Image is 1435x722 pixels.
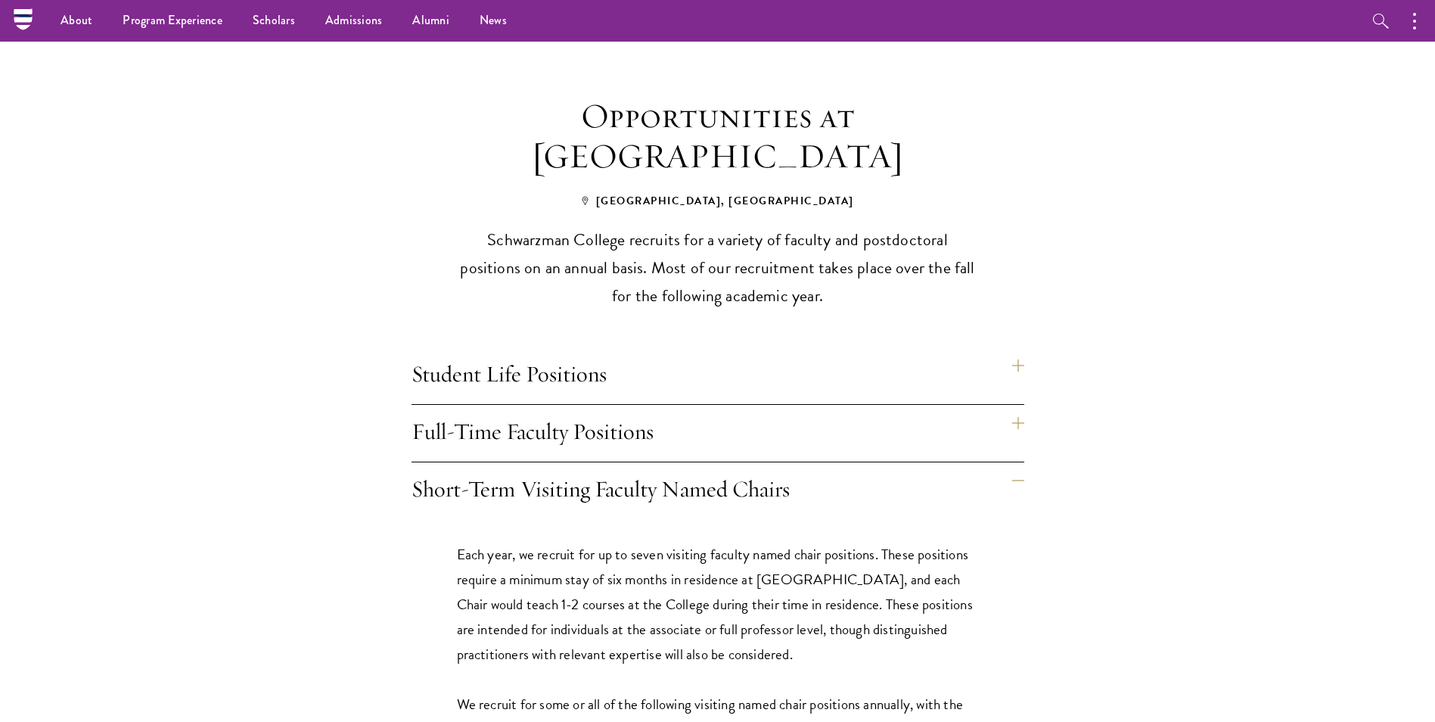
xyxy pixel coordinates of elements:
h4: Short-Term Visiting Faculty Named Chairs [412,462,1024,519]
span: [GEOGRAPHIC_DATA], [GEOGRAPHIC_DATA] [582,193,854,209]
h3: Opportunities at [GEOGRAPHIC_DATA] [438,96,998,176]
h4: Student Life Positions [412,347,1024,404]
p: Schwarzman College recruits for a variety of faculty and postdoctoral positions on an annual basi... [457,226,979,310]
h4: Full-Time Faculty Positions [412,405,1024,462]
